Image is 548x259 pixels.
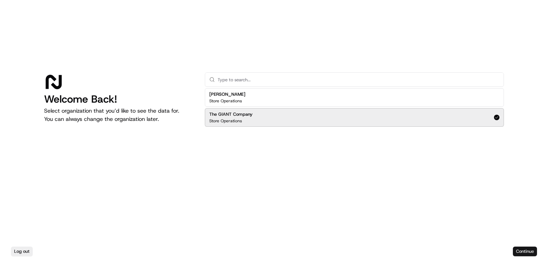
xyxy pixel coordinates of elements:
button: Log out [11,247,33,256]
button: Continue [513,247,537,256]
p: Select organization that you’d like to see the data for. You can always change the organization l... [44,107,194,123]
input: Type to search... [218,73,499,86]
h2: The GIANT Company [209,111,253,117]
p: Store Operations [209,118,242,124]
p: Store Operations [209,98,242,104]
div: Suggestions [205,87,504,128]
h1: Welcome Back! [44,93,194,105]
h2: [PERSON_NAME] [209,91,245,97]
